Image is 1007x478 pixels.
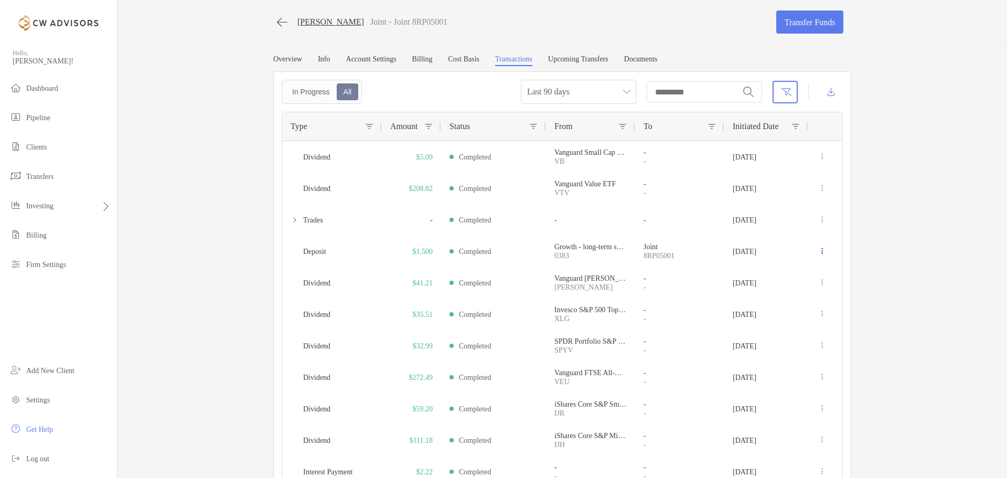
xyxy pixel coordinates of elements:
[644,216,716,225] p: -
[9,199,22,211] img: investing icon
[733,153,756,162] p: [DATE]
[9,422,22,435] img: get-help icon
[554,368,627,377] p: Vanguard FTSE All-World ex-US ETF
[644,337,716,346] p: -
[390,122,417,131] span: Amount
[554,400,627,409] p: iShares Core S&P Small-Cap ETF
[9,169,22,182] img: transfers icon
[416,151,433,164] p: $5.09
[448,55,479,66] a: Cost Basis
[303,306,330,323] span: Dividend
[644,242,716,251] p: Joint
[346,55,397,66] a: Account Settings
[273,55,302,66] a: Overview
[413,402,433,416] p: $59.20
[554,377,627,386] p: VEU
[644,148,716,157] p: -
[413,339,433,353] p: $32.99
[9,140,22,153] img: clients icon
[291,122,307,131] span: Type
[286,84,336,99] div: In Progress
[733,279,756,288] p: [DATE]
[303,243,326,260] span: Deposit
[303,400,330,418] span: Dividend
[554,274,627,283] p: Vanguard Russell 1000 Growth Index Fund
[733,436,756,445] p: [DATE]
[644,274,716,283] p: -
[459,339,491,353] p: Completed
[644,368,716,377] p: -
[303,274,330,292] span: Dividend
[733,373,756,382] p: [DATE]
[303,337,330,355] span: Dividend
[554,346,627,355] p: SPYV
[733,342,756,350] p: [DATE]
[733,247,756,256] p: [DATE]
[644,409,716,418] p: -
[527,80,630,103] span: Last 90 days
[282,80,362,104] div: segmented control
[644,463,716,472] p: -
[743,87,754,97] img: input icon
[554,463,627,472] p: -
[644,431,716,440] p: -
[644,377,716,386] p: -
[26,202,53,210] span: Investing
[303,148,330,166] span: Dividend
[733,468,756,476] p: [DATE]
[449,122,470,131] span: Status
[554,242,627,251] p: Growth - long-term savings
[554,148,627,157] p: Vanguard Small Cap ETF
[733,310,756,319] p: [DATE]
[459,402,491,416] p: Completed
[644,314,716,323] p: -
[13,4,104,42] img: Zoe Logo
[554,188,627,197] p: VTV
[318,55,330,66] a: Info
[370,17,447,27] p: Joint - Joint 8RP05001
[382,204,441,236] div: -
[644,400,716,409] p: -
[776,10,843,34] a: Transfer Funds
[773,81,798,103] button: Clear filters
[410,434,433,447] p: $111.18
[9,228,22,241] img: billing icon
[554,314,627,323] p: XLG
[13,57,111,66] span: [PERSON_NAME]!
[644,305,716,314] p: -
[9,452,22,464] img: logout icon
[624,55,658,66] a: Documents
[412,55,433,66] a: Billing
[9,81,22,94] img: dashboard icon
[554,305,627,314] p: Invesco S&P 500 Top 50 ETF
[554,216,627,225] p: -
[9,393,22,406] img: settings icon
[459,277,491,290] p: Completed
[459,308,491,321] p: Completed
[554,431,627,440] p: iShares Core S&P Mid-Cap ETF
[409,371,433,384] p: $272.49
[26,367,74,375] span: Add New Client
[303,180,330,197] span: Dividend
[26,455,49,463] span: Log out
[26,396,50,404] span: Settings
[26,261,66,269] span: Firm Settings
[26,231,47,239] span: Billing
[413,308,433,321] p: $35.51
[26,84,58,92] span: Dashboard
[644,440,716,449] p: -
[644,179,716,188] p: -
[26,114,50,122] span: Pipeline
[733,216,756,225] p: [DATE]
[733,122,779,131] span: Initiated Date
[459,434,491,447] p: Completed
[9,111,22,123] img: pipeline icon
[495,55,532,66] a: Transactions
[338,84,358,99] div: All
[459,182,491,195] p: Completed
[733,405,756,413] p: [DATE]
[26,426,53,433] span: Get Help
[413,277,433,290] p: $41.21
[9,364,22,376] img: add_new_client icon
[413,245,433,258] p: $1,500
